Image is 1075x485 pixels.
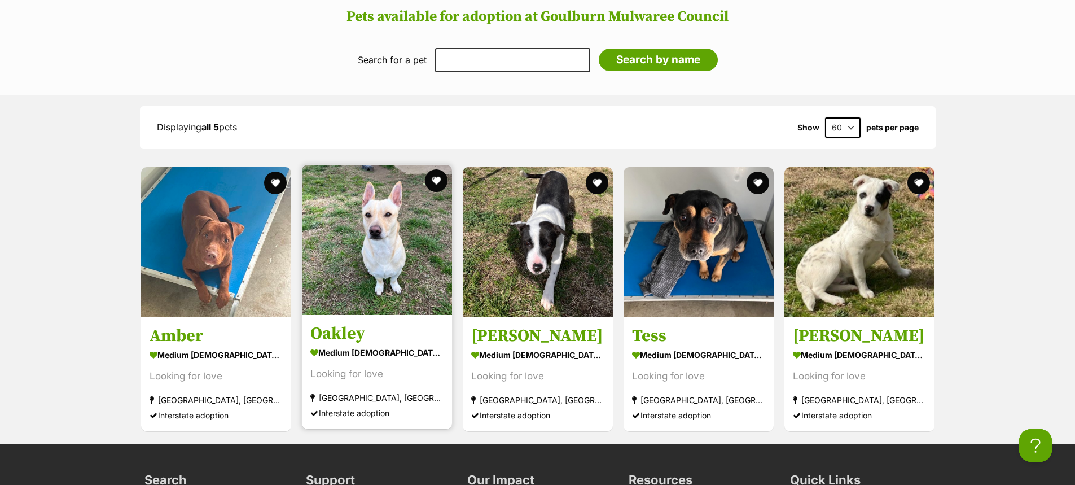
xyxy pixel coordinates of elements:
[310,390,444,405] div: [GEOGRAPHIC_DATA], [GEOGRAPHIC_DATA]
[471,392,604,408] div: [GEOGRAPHIC_DATA], [GEOGRAPHIC_DATA]
[310,344,444,361] div: medium [DEMOGRAPHIC_DATA] Dog
[793,408,926,423] div: Interstate adoption
[793,369,926,384] div: Looking for love
[150,347,283,363] div: medium [DEMOGRAPHIC_DATA] Dog
[632,369,765,384] div: Looking for love
[463,167,613,317] img: Jill
[632,325,765,347] h3: Tess
[784,317,934,431] a: [PERSON_NAME] medium [DEMOGRAPHIC_DATA] Dog Looking for love [GEOGRAPHIC_DATA], [GEOGRAPHIC_DATA]...
[747,172,769,194] button: favourite
[797,123,819,132] span: Show
[150,369,283,384] div: Looking for love
[150,392,283,408] div: [GEOGRAPHIC_DATA], [GEOGRAPHIC_DATA]
[310,323,444,344] h3: Oakley
[141,167,291,317] img: Amber
[624,317,774,431] a: Tess medium [DEMOGRAPHIC_DATA] Dog Looking for love [GEOGRAPHIC_DATA], [GEOGRAPHIC_DATA] Intersta...
[302,314,452,429] a: Oakley medium [DEMOGRAPHIC_DATA] Dog Looking for love [GEOGRAPHIC_DATA], [GEOGRAPHIC_DATA] Inters...
[471,408,604,423] div: Interstate adoption
[599,49,718,71] input: Search by name
[784,167,934,317] img: Murphy
[463,317,613,431] a: [PERSON_NAME] medium [DEMOGRAPHIC_DATA] Dog Looking for love [GEOGRAPHIC_DATA], [GEOGRAPHIC_DATA]...
[632,408,765,423] div: Interstate adoption
[310,405,444,421] div: Interstate adoption
[632,347,765,363] div: medium [DEMOGRAPHIC_DATA] Dog
[793,325,926,347] h3: [PERSON_NAME]
[157,121,237,133] span: Displaying pets
[201,121,219,133] strong: all 5
[310,366,444,382] div: Looking for love
[150,325,283,347] h3: Amber
[302,165,452,315] img: Oakley
[358,55,427,65] label: Search for a pet
[11,8,1064,25] h2: Pets available for adoption at Goulburn Mulwaree Council
[471,369,604,384] div: Looking for love
[141,317,291,431] a: Amber medium [DEMOGRAPHIC_DATA] Dog Looking for love [GEOGRAPHIC_DATA], [GEOGRAPHIC_DATA] Interst...
[264,172,287,194] button: favourite
[586,172,608,194] button: favourite
[1019,429,1052,462] iframe: Help Scout Beacon - Open
[624,167,774,317] img: Tess
[793,392,926,408] div: [GEOGRAPHIC_DATA], [GEOGRAPHIC_DATA]
[471,325,604,347] h3: [PERSON_NAME]
[425,169,447,192] button: favourite
[907,172,930,194] button: favourite
[150,408,283,423] div: Interstate adoption
[632,392,765,408] div: [GEOGRAPHIC_DATA], [GEOGRAPHIC_DATA]
[471,347,604,363] div: medium [DEMOGRAPHIC_DATA] Dog
[866,123,919,132] label: pets per page
[793,347,926,363] div: medium [DEMOGRAPHIC_DATA] Dog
